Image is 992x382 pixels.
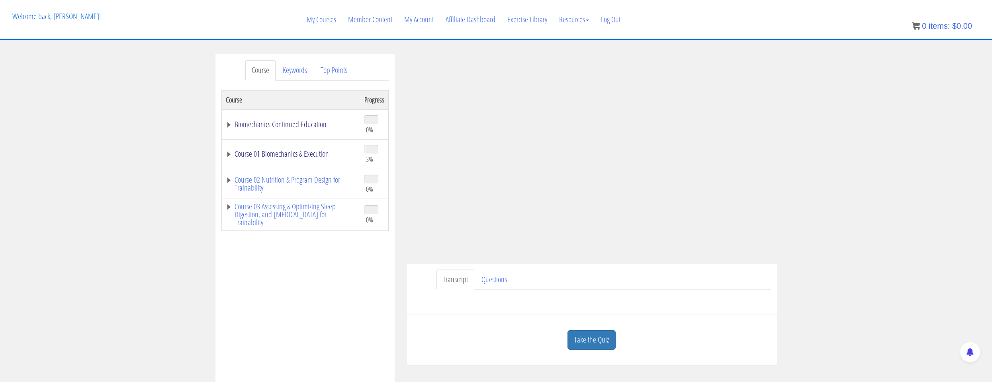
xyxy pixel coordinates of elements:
[366,185,373,193] span: 0%
[436,270,474,290] a: Transcript
[226,150,356,158] a: Course 01 Biomechanics & Execution
[567,330,616,350] a: Take the Quiz
[595,0,626,39] a: Log Out
[501,0,553,39] a: Exercise Library
[440,0,501,39] a: Affiliate Dashboard
[952,22,957,30] span: $
[922,22,926,30] span: 0
[366,215,373,224] span: 0%
[301,0,342,39] a: My Courses
[6,0,107,32] p: Welcome back, [PERSON_NAME]!
[553,0,595,39] a: Resources
[952,22,972,30] bdi: 0.00
[366,125,373,134] span: 0%
[221,90,360,109] th: Course
[929,22,950,30] span: items:
[360,90,389,109] th: Progress
[912,22,920,30] img: icon11.png
[398,0,440,39] a: My Account
[226,120,356,128] a: Biomechanics Continued Education
[226,203,356,226] a: Course 03 Assessing & Optimizing Sleep Digestion, and [MEDICAL_DATA] for Trainability
[366,155,373,163] span: 3%
[314,60,354,81] a: Top Points
[912,22,972,30] a: 0 items: $0.00
[475,270,513,290] a: Questions
[226,176,356,192] a: Course 02 Nutrition & Program Design for Trainability
[342,0,398,39] a: Member Content
[276,60,313,81] a: Keywords
[245,60,276,81] a: Course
